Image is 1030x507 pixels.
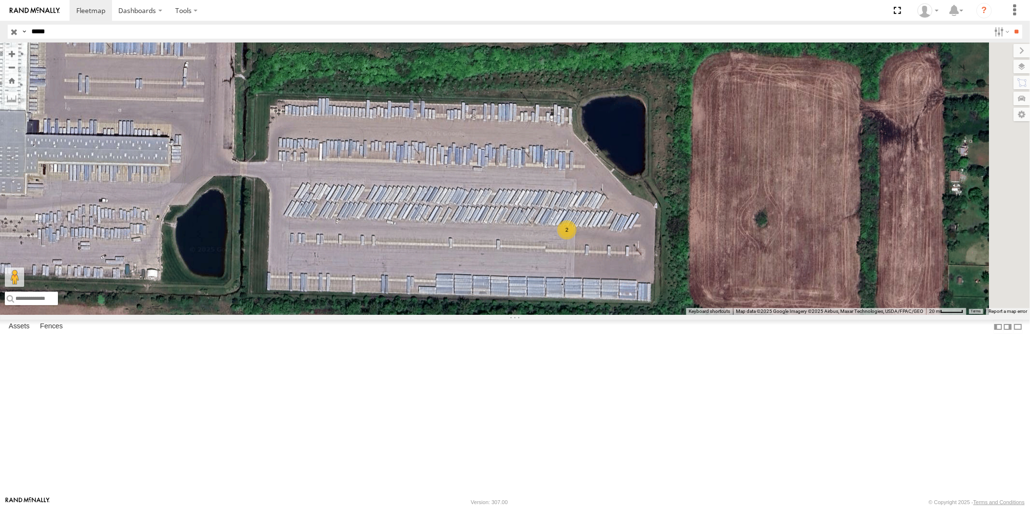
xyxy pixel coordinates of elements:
[974,499,1025,505] a: Terms and Conditions
[929,309,940,314] span: 20 m
[5,92,18,105] label: Measure
[929,499,1025,505] div: © Copyright 2025 -
[5,74,18,87] button: Zoom Home
[1013,320,1023,334] label: Hide Summary Table
[926,308,966,315] button: Map Scale: 20 m per 44 pixels
[4,320,34,334] label: Assets
[736,309,923,314] span: Map data ©2025 Google Imagery ©2025 Airbus, Maxar Technologies, USDA/FPAC/GEO
[971,310,981,313] a: Terms (opens in new tab)
[5,47,18,60] button: Zoom in
[990,25,1011,39] label: Search Filter Options
[20,25,28,39] label: Search Query
[10,7,60,14] img: rand-logo.svg
[35,320,68,334] label: Fences
[988,309,1027,314] a: Report a map error
[5,60,18,74] button: Zoom out
[557,220,577,239] div: 2
[689,308,730,315] button: Keyboard shortcuts
[471,499,508,505] div: Version: 307.00
[5,268,24,287] button: Drag Pegman onto the map to open Street View
[1003,320,1013,334] label: Dock Summary Table to the Right
[914,3,942,18] div: Sardor Khadjimedov
[5,497,50,507] a: Visit our Website
[976,3,992,18] i: ?
[993,320,1003,334] label: Dock Summary Table to the Left
[1014,108,1030,121] label: Map Settings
